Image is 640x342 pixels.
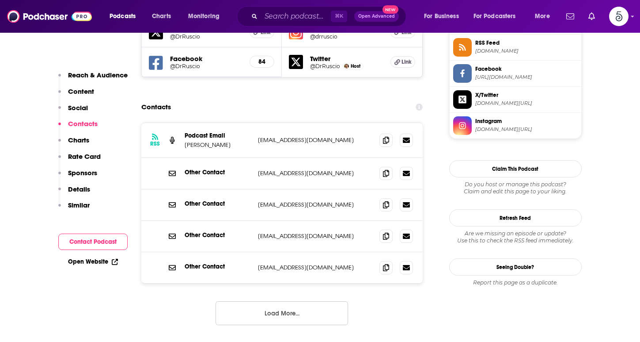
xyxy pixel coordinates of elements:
span: twitter.com/DrRuscio [475,100,578,107]
button: open menu [103,9,147,23]
img: User Profile [609,7,629,26]
h5: Twitter [310,54,383,63]
button: Open AdvancedNew [354,11,399,22]
button: Load More... [216,301,348,325]
h3: RSS [150,140,160,147]
div: Claim and edit this page to your liking. [449,181,582,195]
a: Seeing Double? [449,258,582,276]
p: Social [68,104,88,112]
p: Similar [68,201,90,209]
span: Podcasts [110,10,136,23]
p: Contacts [68,119,98,128]
span: ⌘ K [331,11,347,22]
p: Other Contact [185,200,251,208]
p: [EMAIL_ADDRESS][DOMAIN_NAME] [258,232,373,240]
a: @drruscio [310,33,383,40]
span: RSS Feed [475,39,578,47]
button: open menu [468,9,529,23]
p: Reach & Audience [68,71,128,79]
a: @DrRuscio [170,63,243,69]
span: drruscio.libsyn.com [475,48,578,54]
button: Sponsors [58,169,97,185]
a: Show notifications dropdown [563,9,578,24]
button: Details [58,185,90,201]
img: Podchaser - Follow, Share and Rate Podcasts [7,8,92,25]
h5: Facebook [170,54,243,63]
a: RSS Feed[DOMAIN_NAME] [453,38,578,57]
div: Search podcasts, credits, & more... [245,6,415,27]
span: Link [401,58,412,65]
p: Content [68,87,94,96]
button: Refresh Feed [449,209,582,227]
button: Reach & Audience [58,71,128,87]
span: Open Advanced [358,14,395,19]
p: [EMAIL_ADDRESS][DOMAIN_NAME] [258,264,373,271]
span: For Podcasters [473,10,516,23]
button: Contacts [58,119,98,136]
a: Open Website [68,258,118,265]
p: Sponsors [68,169,97,177]
p: Other Contact [185,263,251,270]
div: Report this page as a duplicate. [449,279,582,286]
a: @DrRuscio [170,33,243,40]
p: Other Contact [185,169,251,176]
button: open menu [529,9,561,23]
a: @DrRuscio [310,63,340,69]
p: [EMAIL_ADDRESS][DOMAIN_NAME] [258,169,373,177]
button: open menu [418,9,470,23]
button: Charts [58,136,89,152]
p: [EMAIL_ADDRESS][DOMAIN_NAME] [258,136,373,144]
a: Facebook[URL][DOMAIN_NAME] [453,64,578,83]
h5: 84 [257,58,267,65]
span: For Business [424,10,459,23]
img: Dr. Michael Ruscio [344,64,349,69]
button: open menu [182,9,231,23]
span: More [535,10,550,23]
a: Link [390,56,415,68]
a: Instagram[DOMAIN_NAME][URL] [453,116,578,135]
span: X/Twitter [475,91,578,99]
span: Charts [152,10,171,23]
p: Rate Card [68,152,101,161]
a: Charts [146,9,176,23]
a: Show notifications dropdown [585,9,598,24]
button: Contact Podcast [58,234,128,250]
button: Social [58,104,88,120]
p: Podcast Email [185,132,251,139]
button: Rate Card [58,152,101,169]
p: Charts [68,136,89,144]
p: [EMAIL_ADDRESS][DOMAIN_NAME] [258,201,373,208]
button: Content [58,87,94,104]
h2: Contacts [141,99,171,115]
button: Claim This Podcast [449,160,582,177]
input: Search podcasts, credits, & more... [261,9,331,23]
span: Host [351,63,360,69]
p: Details [68,185,90,193]
span: Monitoring [188,10,220,23]
button: Show profile menu [609,7,629,26]
span: Logged in as Spiral5-G2 [609,7,629,26]
span: Facebook [475,65,578,73]
p: Other Contact [185,231,251,239]
span: instagram.com/drruscio [475,126,578,133]
button: Similar [58,201,90,217]
span: New [382,5,398,14]
a: X/Twitter[DOMAIN_NAME][URL] [453,90,578,109]
p: [PERSON_NAME] [185,141,251,149]
span: Do you host or manage this podcast? [449,181,582,188]
div: Are we missing an episode or update? Use this to check the RSS feed immediately. [449,230,582,244]
span: https://www.facebook.com/DrRuscio [475,74,578,81]
span: Instagram [475,117,578,125]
